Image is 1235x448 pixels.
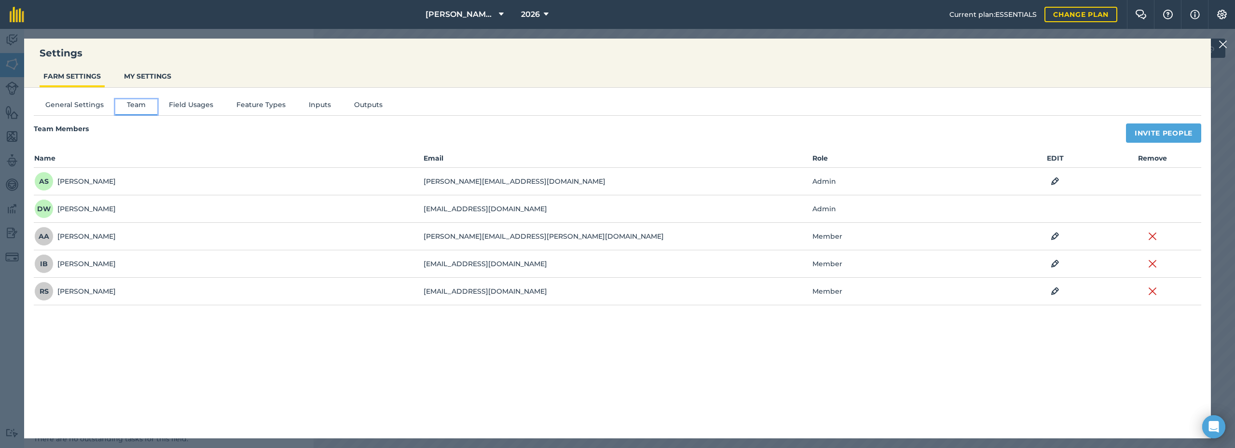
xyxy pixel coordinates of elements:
[423,278,812,305] td: [EMAIL_ADDRESS][DOMAIN_NAME]
[1219,39,1227,50] img: svg+xml;base64,PHN2ZyB4bWxucz0iaHR0cDovL3d3dy53My5vcmcvMjAwMC9zdmciIHdpZHRoPSIyMiIgaGVpZ2h0PSIzMC...
[812,278,1006,305] td: Member
[34,227,116,246] div: [PERSON_NAME]
[34,172,116,191] div: [PERSON_NAME]
[34,282,54,301] span: RS
[423,223,812,250] td: [PERSON_NAME][EMAIL_ADDRESS][PERSON_NAME][DOMAIN_NAME]
[120,67,175,85] button: MY SETTINGS
[521,9,540,20] span: 2026
[1126,123,1201,143] button: Invite People
[1051,258,1059,270] img: svg+xml;base64,PHN2ZyB4bWxucz0iaHR0cDovL3d3dy53My5vcmcvMjAwMC9zdmciIHdpZHRoPSIxOCIgaGVpZ2h0PSIyNC...
[1162,10,1174,19] img: A question mark icon
[1051,176,1059,187] img: svg+xml;base64,PHN2ZyB4bWxucz0iaHR0cDovL3d3dy53My5vcmcvMjAwMC9zdmciIHdpZHRoPSIxOCIgaGVpZ2h0PSIyNC...
[34,172,54,191] span: AS
[1051,231,1059,242] img: svg+xml;base64,PHN2ZyB4bWxucz0iaHR0cDovL3d3dy53My5vcmcvMjAwMC9zdmciIHdpZHRoPSIxOCIgaGVpZ2h0PSIyNC...
[1044,7,1117,22] a: Change plan
[1135,10,1147,19] img: Two speech bubbles overlapping with the left bubble in the forefront
[812,223,1006,250] td: Member
[812,152,1006,168] th: Role
[1148,258,1157,270] img: svg+xml;base64,PHN2ZyB4bWxucz0iaHR0cDovL3d3dy53My5vcmcvMjAwMC9zdmciIHdpZHRoPSIyMiIgaGVpZ2h0PSIzMC...
[115,99,157,114] button: Team
[34,282,116,301] div: [PERSON_NAME]
[24,46,1211,60] h3: Settings
[1202,415,1225,438] div: Open Intercom Messenger
[425,9,495,20] span: [PERSON_NAME] Farm Life
[34,152,423,168] th: Name
[1148,231,1157,242] img: svg+xml;base64,PHN2ZyB4bWxucz0iaHR0cDovL3d3dy53My5vcmcvMjAwMC9zdmciIHdpZHRoPSIyMiIgaGVpZ2h0PSIzMC...
[812,195,1006,223] td: Admin
[949,9,1037,20] span: Current plan : ESSENTIALS
[423,152,812,168] th: Email
[1051,285,1059,297] img: svg+xml;base64,PHN2ZyB4bWxucz0iaHR0cDovL3d3dy53My5vcmcvMjAwMC9zdmciIHdpZHRoPSIxOCIgaGVpZ2h0PSIyNC...
[34,227,54,246] span: AA
[225,99,297,114] button: Feature Types
[34,199,54,218] span: DW
[34,254,116,273] div: [PERSON_NAME]
[812,168,1006,195] td: Admin
[812,250,1006,278] td: Member
[1190,9,1200,20] img: svg+xml;base64,PHN2ZyB4bWxucz0iaHR0cDovL3d3dy53My5vcmcvMjAwMC9zdmciIHdpZHRoPSIxNyIgaGVpZ2h0PSIxNy...
[34,254,54,273] span: IB
[423,250,812,278] td: [EMAIL_ADDRESS][DOMAIN_NAME]
[1148,285,1157,297] img: svg+xml;base64,PHN2ZyB4bWxucz0iaHR0cDovL3d3dy53My5vcmcvMjAwMC9zdmciIHdpZHRoPSIyMiIgaGVpZ2h0PSIzMC...
[157,99,225,114] button: Field Usages
[1216,10,1228,19] img: A cog icon
[34,123,89,138] h4: Team Members
[1104,152,1201,168] th: Remove
[34,99,115,114] button: General Settings
[343,99,394,114] button: Outputs
[34,199,116,218] div: [PERSON_NAME]
[10,7,24,22] img: fieldmargin Logo
[297,99,343,114] button: Inputs
[40,67,105,85] button: FARM SETTINGS
[423,168,812,195] td: [PERSON_NAME][EMAIL_ADDRESS][DOMAIN_NAME]
[423,195,812,223] td: [EMAIL_ADDRESS][DOMAIN_NAME]
[1007,152,1104,168] th: EDIT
